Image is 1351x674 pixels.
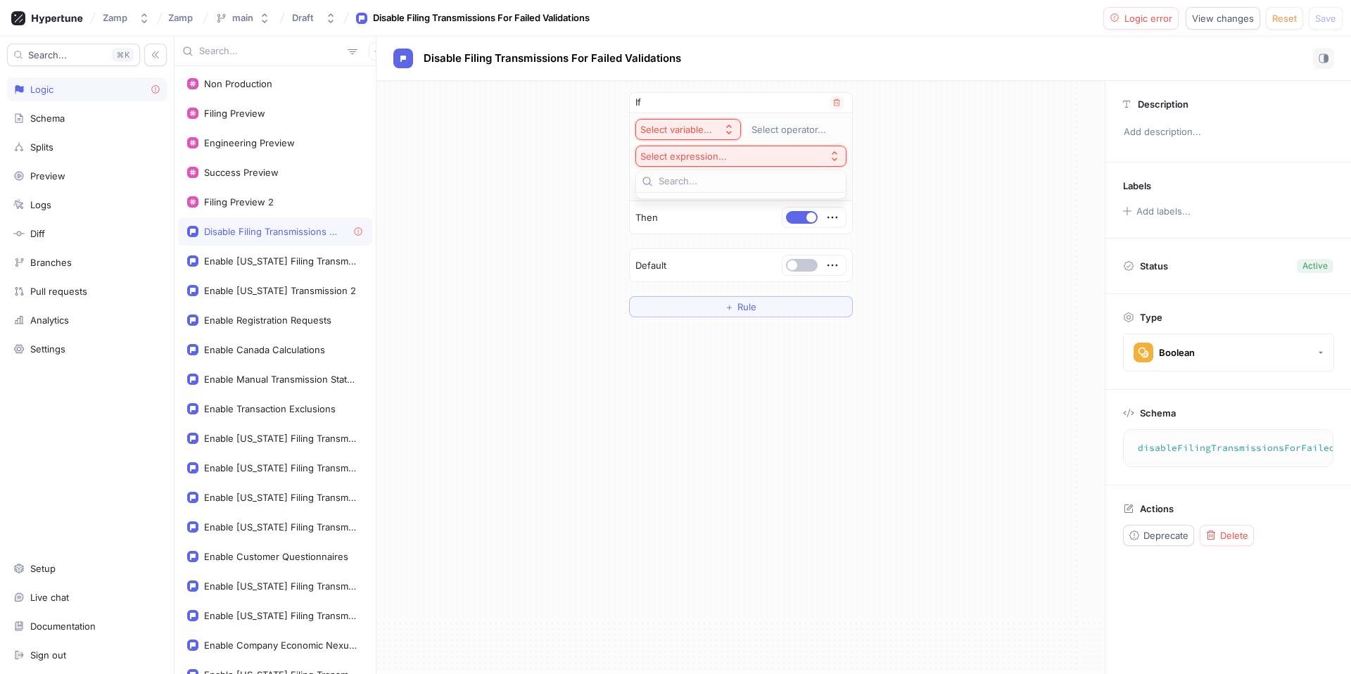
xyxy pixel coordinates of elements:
[204,285,356,296] div: Enable [US_STATE] Transmission 2
[204,137,295,148] div: Engineering Preview
[30,286,87,297] div: Pull requests
[1140,503,1174,514] p: Actions
[1136,207,1191,216] div: Add labels...
[1302,260,1328,272] div: Active
[1140,256,1168,276] p: Status
[659,174,840,189] input: Search...
[204,403,336,414] div: Enable Transaction Exclusions
[1309,7,1343,30] button: Save
[30,563,56,574] div: Setup
[204,521,357,533] div: Enable [US_STATE] Filing Transmission
[635,146,846,167] button: Select expression...
[168,13,193,23] span: Zamp
[204,344,325,355] div: Enable Canada Calculations
[204,610,357,621] div: Enable [US_STATE] Filing Transmission
[1266,7,1303,30] button: Reset
[204,167,279,178] div: Success Preview
[7,44,140,66] button: Search...K
[204,108,265,119] div: Filing Preview
[635,211,658,225] p: Then
[1123,180,1151,191] p: Labels
[1123,525,1194,546] button: Deprecate
[1117,120,1339,144] p: Add description...
[204,433,357,444] div: Enable [US_STATE] Filing Transmission
[635,259,666,273] p: Default
[210,6,276,30] button: main
[1272,14,1297,23] span: Reset
[1159,347,1195,359] div: Boolean
[745,119,846,140] button: Select operator...
[28,51,67,59] span: Search...
[30,228,45,239] div: Diff
[112,48,134,62] div: K
[30,314,69,326] div: Analytics
[640,151,727,163] div: Select expression...
[1143,531,1188,540] span: Deprecate
[640,124,712,136] div: Select variable...
[286,6,342,30] button: Draft
[1118,202,1194,220] button: Add labels...
[1186,7,1260,30] button: View changes
[103,12,127,24] div: Zamp
[1138,98,1188,110] p: Description
[1315,14,1336,23] span: Save
[424,53,681,64] span: Disable Filing Transmissions For Failed Validations
[1200,525,1254,546] button: Delete
[204,374,357,385] div: Enable Manual Transmission Status Update
[30,141,53,153] div: Splits
[204,551,348,562] div: Enable Customer Questionnaires
[204,78,272,89] div: Non Production
[1103,7,1179,30] button: Logic error
[30,649,66,661] div: Sign out
[30,343,65,355] div: Settings
[635,119,741,140] button: Select variable...
[1140,407,1176,419] p: Schema
[30,170,65,182] div: Preview
[199,44,342,58] input: Search...
[751,124,826,136] div: Select operator...
[30,592,69,603] div: Live chat
[1140,312,1162,323] p: Type
[204,640,357,651] div: Enable Company Economic Nexus Report
[30,621,96,632] div: Documentation
[30,113,65,124] div: Schema
[204,314,331,326] div: Enable Registration Requests
[635,96,641,110] p: If
[292,12,314,24] div: Draft
[30,257,72,268] div: Branches
[7,614,167,638] a: Documentation
[204,462,357,473] div: Enable [US_STATE] Filing Transmission
[1123,333,1334,371] button: Boolean
[1220,531,1248,540] span: Delete
[373,11,590,25] div: Disable Filing Transmissions For Failed Validations
[97,6,156,30] button: Zamp
[204,255,357,267] div: Enable [US_STATE] Filing Transmission
[30,84,53,95] div: Logic
[204,226,342,237] div: Disable Filing Transmissions For Failed Validations
[629,296,853,317] button: ＋Rule
[232,12,253,24] div: main
[725,303,734,311] span: ＋
[1124,14,1172,23] span: Logic error
[204,196,274,208] div: Filing Preview 2
[204,580,357,592] div: Enable [US_STATE] Filing Transmission
[1192,14,1254,23] span: View changes
[204,492,357,503] div: Enable [US_STATE] Filing Transmission
[30,199,51,210] div: Logs
[737,303,756,311] span: Rule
